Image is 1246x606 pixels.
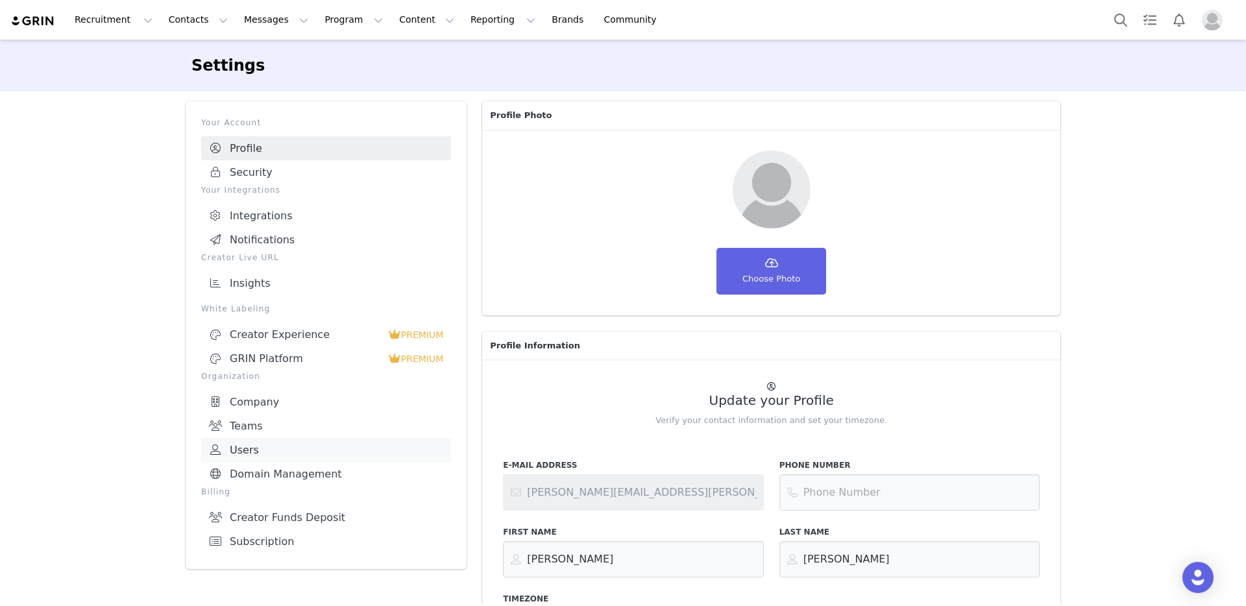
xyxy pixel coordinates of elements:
div: Open Intercom Messenger [1182,562,1214,593]
button: Recruitment [67,5,160,34]
span: Profile Photo [490,109,552,122]
input: Contact support or your account administrator to change your email address [503,474,763,511]
a: Users [201,438,451,462]
label: Last Name [779,526,1040,538]
a: Profile [201,136,451,160]
img: grin logo [10,15,56,27]
p: White Labeling [201,303,451,315]
a: Domain Management [201,462,451,486]
button: Profile [1194,10,1236,30]
a: Company [201,390,451,414]
a: Integrations [201,204,451,228]
a: Security [201,160,451,184]
button: Messages [236,5,316,34]
span: PREMIUM [401,354,444,364]
span: PREMIUM [401,330,444,340]
p: Verify your contact information and set your timezone. [503,414,1040,427]
a: GRIN Platform PREMIUM [201,346,451,370]
p: Your Integrations [201,184,451,196]
a: Teams [201,414,451,438]
p: Organization [201,370,451,382]
a: Creator Experience PREMIUM [201,322,451,346]
span: Choose Photo [742,273,800,285]
h2: Update your Profile [503,393,1040,408]
p: Your Account [201,117,451,128]
a: Tasks [1136,5,1164,34]
button: Content [391,5,462,34]
span: Profile Information [490,339,580,352]
button: Contacts [161,5,236,34]
label: Timezone [503,593,1040,605]
a: Brands [544,5,595,34]
a: Community [596,5,670,34]
button: Reporting [463,5,543,34]
label: E-Mail Address [503,459,763,471]
button: Notifications [1165,5,1193,34]
div: Creator Experience [209,328,388,341]
a: Creator Funds Deposit [201,505,451,529]
img: placeholder-profile.jpg [1202,10,1223,30]
input: Last Name [779,541,1040,577]
input: First Name [503,541,763,577]
label: First Name [503,526,763,538]
button: Program [317,5,391,34]
div: GRIN Platform [209,352,388,365]
a: Subscription [201,529,451,553]
img: Your picture [733,151,811,228]
a: Insights [201,271,451,295]
button: Search [1106,5,1135,34]
label: Phone Number [779,459,1040,471]
a: Notifications [201,228,451,252]
input: Phone Number [779,474,1040,511]
p: Creator Live URL [201,252,451,263]
p: Billing [201,486,451,498]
